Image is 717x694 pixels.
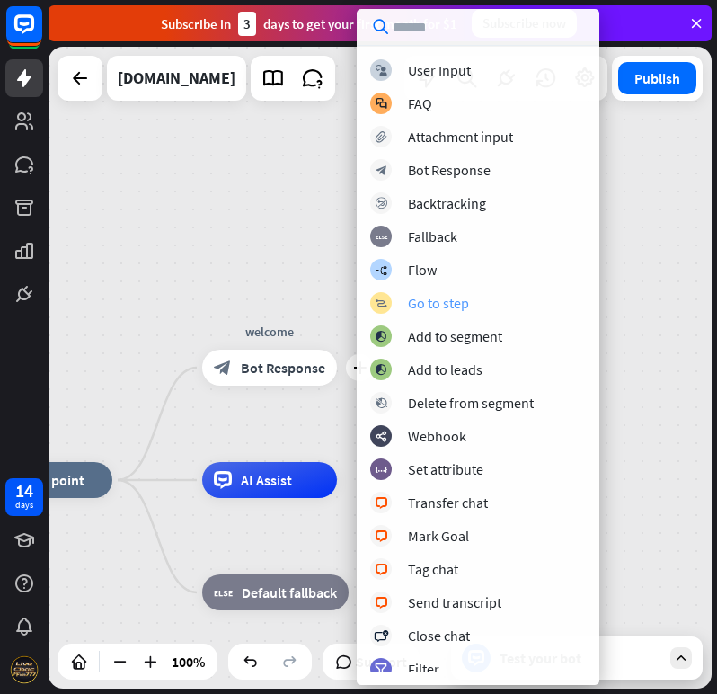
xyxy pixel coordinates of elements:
div: Close chat [408,627,470,645]
div: 3 [238,12,256,36]
div: Subscribe in days to get your first month for $1 [161,12,457,36]
button: Open LiveChat chat widget [14,7,68,61]
i: block_delete_from_segment [376,397,387,409]
i: block_bot_response [376,165,387,176]
span: Support [356,647,407,676]
div: Fallback [408,227,457,245]
i: plus [353,361,367,374]
i: block_backtracking [376,198,387,209]
div: 100% [166,647,210,676]
i: filter [375,663,387,675]
div: Flow [408,261,437,279]
div: Filter [408,660,439,678]
i: block_add_to_segment [375,364,387,376]
i: block_bot_response [214,359,232,377]
div: Add to leads [408,360,482,378]
span: AI Assist [241,471,292,489]
i: builder_tree [375,264,387,276]
i: block_goto [375,298,387,309]
i: webhooks [376,431,387,442]
i: block_livechat [375,530,388,542]
div: Tag chat [408,560,458,578]
div: Set attribute [408,460,483,478]
div: 14 [15,483,33,499]
a: 14 days [5,478,43,516]
i: block_set_attribute [376,464,387,476]
i: block_fallback [214,583,233,601]
div: Transfer chat [408,494,488,512]
div: Delete from segment [408,394,534,412]
div: Backtracking [408,194,486,212]
div: Attachment input [408,128,513,146]
div: User Input [408,61,471,79]
span: Default fallback [242,583,337,601]
i: block_livechat [375,497,388,509]
div: days [15,499,33,512]
span: Start point [17,471,84,489]
i: block_fallback [376,231,387,243]
div: Webhook [408,427,466,445]
div: Go to step [408,294,469,312]
div: Mark Goal [408,527,469,545]
i: block_add_to_segment [375,331,387,343]
span: Bot Response [241,359,325,377]
i: block_close_chat [374,630,388,642]
div: Send transcript [408,593,501,611]
button: Publish [618,62,696,94]
i: block_faq [376,98,387,110]
i: block_attachment [376,131,387,143]
div: ffbet777.com [118,56,235,101]
div: Add to segment [408,327,502,345]
i: block_livechat [375,564,388,575]
div: FAQ [408,94,432,112]
div: Bot Response [408,161,491,179]
div: welcome [189,323,350,341]
i: block_livechat [375,597,388,609]
i: block_user_input [376,65,387,76]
